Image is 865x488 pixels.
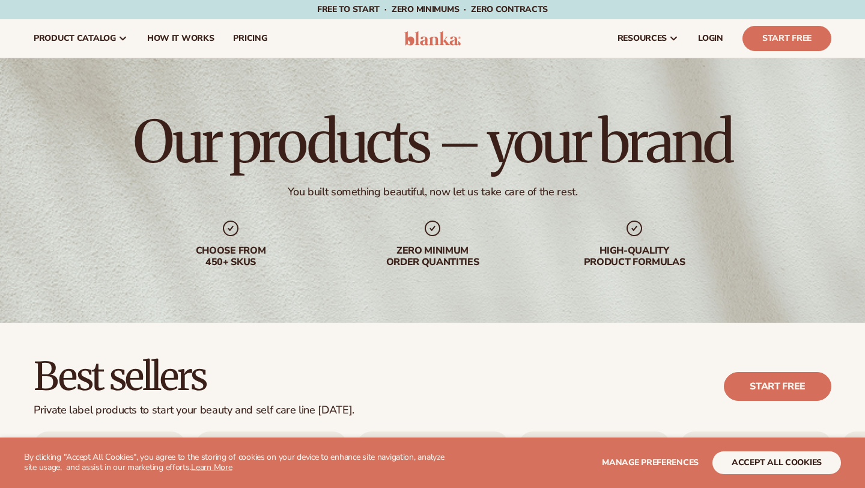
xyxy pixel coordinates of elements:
[698,34,723,43] span: LOGIN
[288,185,578,199] div: You built something beautiful, now let us take care of the rest.
[618,34,667,43] span: resources
[602,457,699,468] span: Manage preferences
[133,113,732,171] h1: Our products – your brand
[138,19,224,58] a: How It Works
[557,245,711,268] div: High-quality product formulas
[602,451,699,474] button: Manage preferences
[191,462,232,473] a: Learn More
[608,19,688,58] a: resources
[317,4,548,15] span: Free to start · ZERO minimums · ZERO contracts
[404,31,461,46] img: logo
[147,34,214,43] span: How It Works
[34,356,354,397] h2: Best sellers
[24,19,138,58] a: product catalog
[688,19,733,58] a: LOGIN
[742,26,831,51] a: Start Free
[724,372,831,401] a: Start free
[154,245,308,268] div: Choose from 450+ Skus
[223,19,276,58] a: pricing
[34,404,354,417] div: Private label products to start your beauty and self care line [DATE].
[712,451,841,474] button: accept all cookies
[24,453,452,473] p: By clicking "Accept All Cookies", you agree to the storing of cookies on your device to enhance s...
[34,34,116,43] span: product catalog
[233,34,267,43] span: pricing
[356,245,509,268] div: Zero minimum order quantities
